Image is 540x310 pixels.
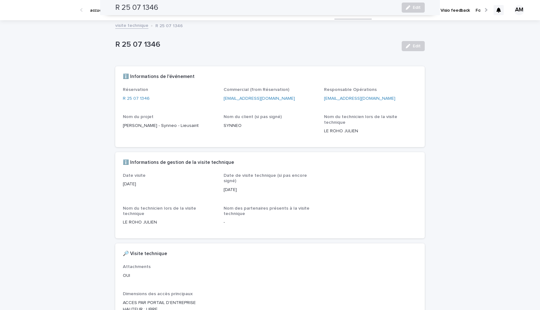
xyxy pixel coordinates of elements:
p: SYNNEO [224,122,317,129]
p: LE ROHO JULIEN [324,128,417,134]
p: R 25 07 1346 [155,22,183,29]
h2: ℹ️ Informations de l'événement [123,74,195,80]
p: [PERSON_NAME] - Synneo - Lieusaint [123,122,216,129]
img: Ls34BcGeRexTGTNfXpUC [13,4,74,16]
span: Dimensions des accès principaux [123,292,193,296]
span: Nom du projet [123,115,153,119]
a: [EMAIL_ADDRESS][DOMAIN_NAME] [324,96,395,101]
span: Nom du client (si pas signé) [224,115,282,119]
span: Réservation [123,87,148,92]
span: Edit [413,44,421,48]
p: LE ROHO JULIEN [123,219,216,226]
span: Attachments [123,265,151,269]
span: Date de visite technique (si pas encore signé) [224,173,307,183]
button: Edit [402,41,425,51]
p: [DATE] [224,187,317,193]
span: Nom des partenaires présents à la visite technique [224,206,309,216]
span: Nom du technicien lors de la visite technique [324,115,397,124]
span: Date visite [123,173,146,178]
div: AM [514,5,524,15]
a: R 25 07 1346 [123,95,150,102]
span: Responsable Opérations [324,87,377,92]
p: - [224,219,317,226]
p: [DATE] [123,181,216,188]
h2: 🔎 Visite technique [123,251,167,257]
span: Commercial (from Réservation) [224,87,289,92]
a: [EMAIL_ADDRESS][DOMAIN_NAME] [224,96,295,101]
h2: ℹ️ Informations de gestion de la visite technique [123,160,234,165]
p: OUI [123,272,266,279]
span: Nom du technicien lors de la visite technique [123,206,196,216]
a: visite technique [115,21,148,29]
p: R 25 07 1346 [115,40,397,49]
